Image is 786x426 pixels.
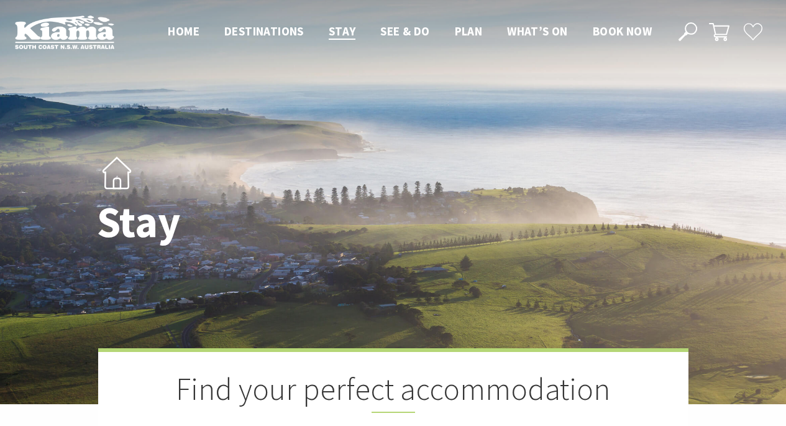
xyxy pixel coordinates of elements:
span: Stay [329,24,356,39]
span: What’s On [507,24,568,39]
nav: Main Menu [155,22,664,42]
span: Plan [455,24,483,39]
h2: Find your perfect accommodation [160,371,626,413]
img: Kiama Logo [15,15,114,49]
span: See & Do [380,24,429,39]
span: Home [168,24,199,39]
h1: Stay [97,198,448,246]
span: Destinations [224,24,304,39]
span: Book now [593,24,652,39]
